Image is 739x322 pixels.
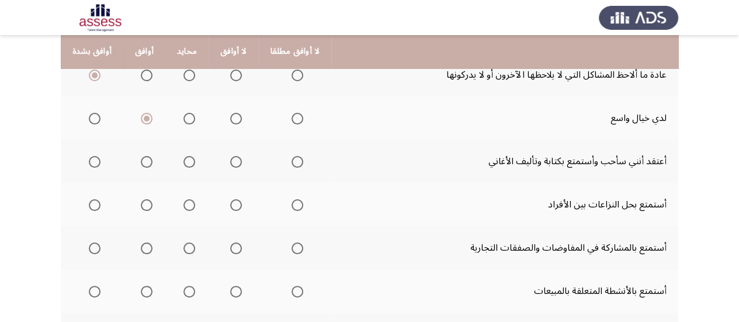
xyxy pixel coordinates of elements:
[84,65,100,85] mat-radio-group: Select an option
[331,226,678,269] td: أستمتع بالمشاركة في المفاوضات والصفقات التجارية
[179,65,195,85] mat-radio-group: Select an option
[136,108,152,128] mat-radio-group: Select an option
[84,238,100,258] mat-radio-group: Select an option
[61,1,140,34] img: Assessment logo of Career Orientation R2
[287,195,303,214] mat-radio-group: Select an option
[599,1,678,34] img: Assess Talent Management logo
[179,238,195,258] mat-radio-group: Select an option
[136,65,152,85] mat-radio-group: Select an option
[179,151,195,171] mat-radio-group: Select an option
[225,195,242,214] mat-radio-group: Select an option
[225,108,242,128] mat-radio-group: Select an option
[287,108,303,128] mat-radio-group: Select an option
[123,35,165,68] th: أوافق
[331,183,678,226] td: أستمتع بحل النزاعات بين الأفراد
[287,65,303,85] mat-radio-group: Select an option
[225,281,242,301] mat-radio-group: Select an option
[258,35,331,68] th: لا أوافق مطلقا
[136,195,152,214] mat-radio-group: Select an option
[84,151,100,171] mat-radio-group: Select an option
[136,281,152,301] mat-radio-group: Select an option
[136,238,152,258] mat-radio-group: Select an option
[331,53,678,96] td: عادة ما ألاحظ المشاكل التي لا يلاحظها الآخرون أو لا يدركونها
[225,238,242,258] mat-radio-group: Select an option
[179,195,195,214] mat-radio-group: Select an option
[165,35,209,68] th: محايد
[225,65,242,85] mat-radio-group: Select an option
[287,281,303,301] mat-radio-group: Select an option
[84,195,100,214] mat-radio-group: Select an option
[84,108,100,128] mat-radio-group: Select an option
[179,281,195,301] mat-radio-group: Select an option
[84,281,100,301] mat-radio-group: Select an option
[225,151,242,171] mat-radio-group: Select an option
[331,96,678,140] td: لدي خيال واسع
[61,35,123,68] th: أوافق بشدة
[287,238,303,258] mat-radio-group: Select an option
[287,151,303,171] mat-radio-group: Select an option
[331,269,678,313] td: أستمتع بالأنشطة المتعلقة بالمبيعات
[209,35,258,68] th: لا أوافق
[136,151,152,171] mat-radio-group: Select an option
[331,140,678,183] td: أعتقد أنني سأحب وأستمتع بكتابة وتأليف الأغاني
[179,108,195,128] mat-radio-group: Select an option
